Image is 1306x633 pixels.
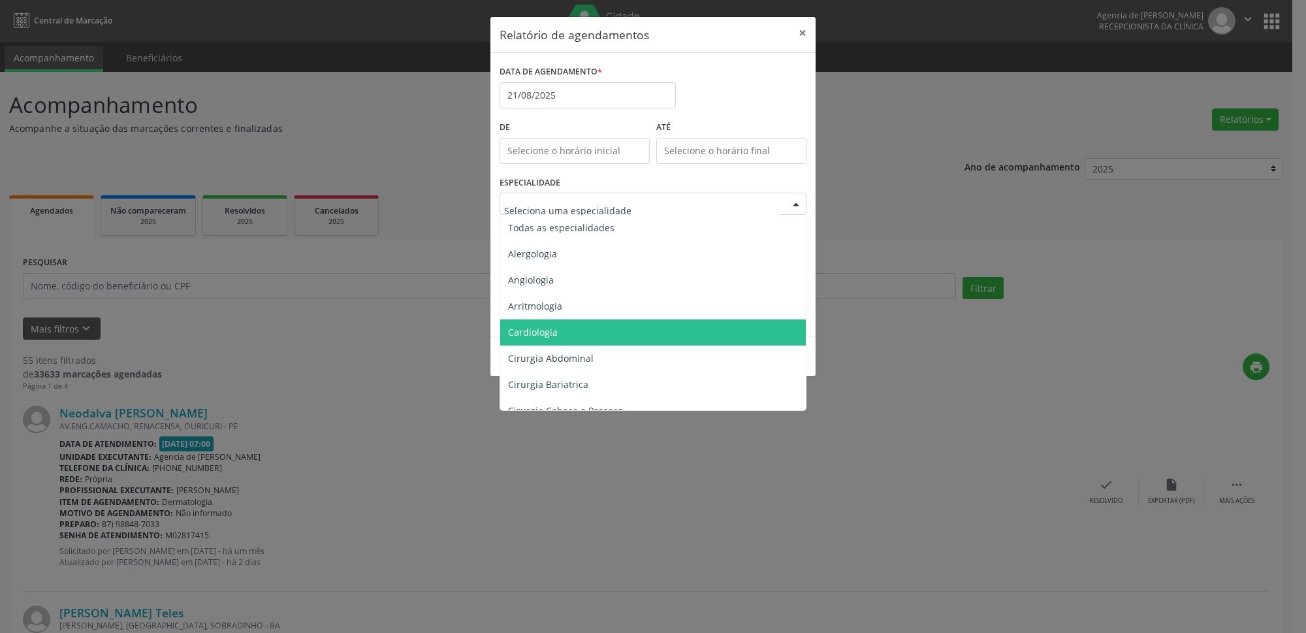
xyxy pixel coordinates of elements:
[508,378,588,391] span: Cirurgia Bariatrica
[500,26,649,43] h5: Relatório de agendamentos
[500,173,560,193] label: ESPECIALIDADE
[500,118,650,138] label: De
[508,221,614,234] span: Todas as especialidades
[508,300,562,312] span: Arritmologia
[500,138,650,164] input: Selecione o horário inicial
[500,62,602,82] label: DATA DE AGENDAMENTO
[656,118,806,138] label: ATÉ
[508,274,554,286] span: Angiologia
[656,138,806,164] input: Selecione o horário final
[508,352,594,365] span: Cirurgia Abdominal
[508,248,557,260] span: Alergologia
[789,17,816,49] button: Close
[508,404,623,417] span: Cirurgia Cabeça e Pescoço
[508,326,558,338] span: Cardiologia
[500,82,676,108] input: Selecione uma data ou intervalo
[504,197,780,223] input: Seleciona uma especialidade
